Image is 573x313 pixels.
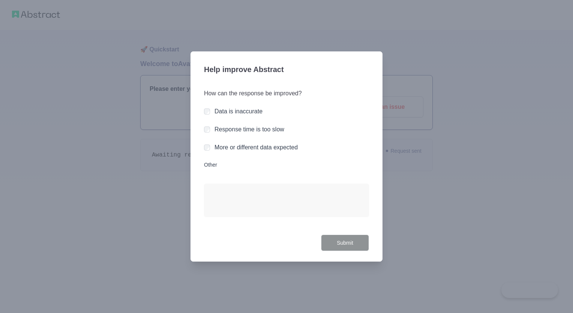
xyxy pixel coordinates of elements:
[501,282,558,298] iframe: Help Scout Beacon - Open
[204,60,369,80] h3: Help improve Abstract
[204,89,369,98] h3: How can the response be improved?
[214,108,262,114] label: Data is inaccurate
[214,126,284,132] label: Response time is too slow
[321,235,369,251] button: Submit
[204,161,369,169] label: Other
[214,144,298,150] label: More or different data expected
